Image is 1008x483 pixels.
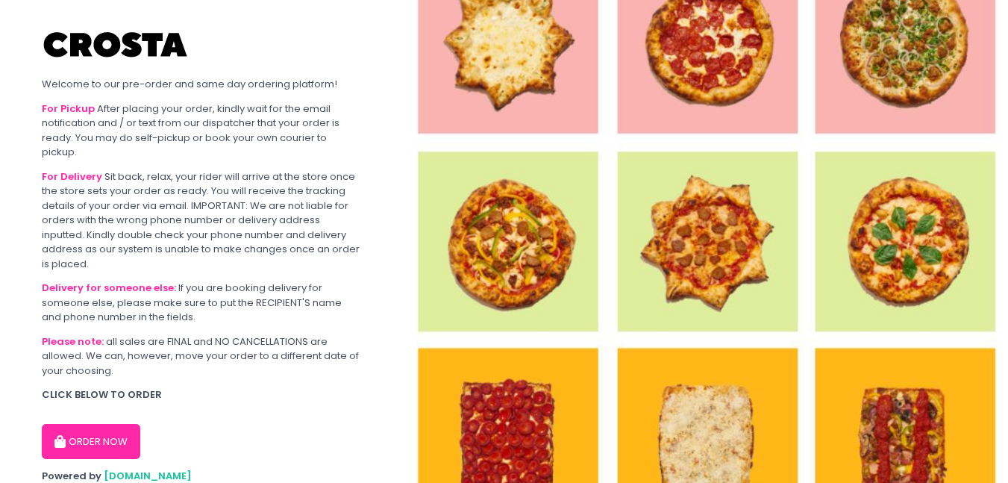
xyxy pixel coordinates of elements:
[42,334,104,349] b: Please note:
[42,281,176,295] b: Delivery for someone else:
[42,334,361,378] div: all sales are FINAL and NO CANCELLATIONS are allowed. We can, however, move your order to a diffe...
[104,469,192,483] a: [DOMAIN_NAME]
[42,102,95,116] b: For Pickup
[42,102,361,160] div: After placing your order, kindly wait for the email notification and / or text from our dispatche...
[42,387,361,402] div: CLICK BELOW TO ORDER
[42,281,361,325] div: If you are booking delivery for someone else, please make sure to put the RECIPIENT'S name and ph...
[42,169,361,272] div: Sit back, relax, your rider will arrive at the store once the store sets your order as ready. You...
[42,77,361,92] div: Welcome to our pre-order and same day ordering platform!
[42,22,191,67] img: Crosta Pizzeria
[42,424,140,460] button: ORDER NOW
[42,169,102,184] b: For Delivery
